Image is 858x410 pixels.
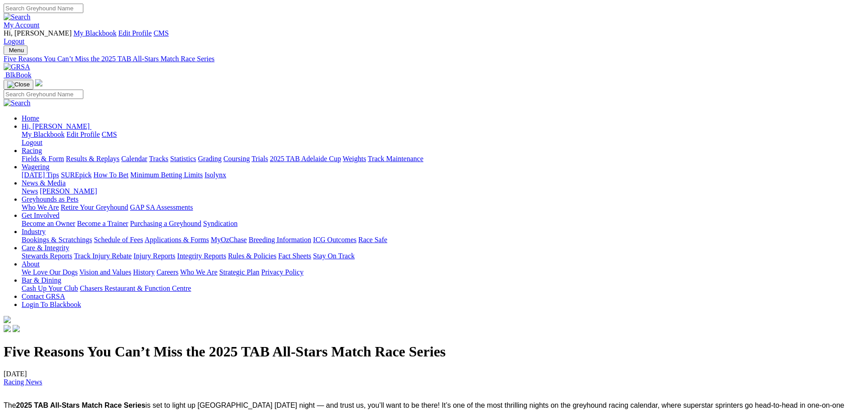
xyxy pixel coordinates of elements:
[77,220,128,227] a: Become a Trainer
[22,244,69,252] a: Care & Integrity
[261,268,304,276] a: Privacy Policy
[22,155,64,162] a: Fields & Form
[9,47,24,54] span: Menu
[22,276,61,284] a: Bar & Dining
[270,155,341,162] a: 2025 TAB Adelaide Cup
[22,155,854,163] div: Racing
[145,236,209,243] a: Applications & Forms
[219,268,259,276] a: Strategic Plan
[22,268,77,276] a: We Love Our Dogs
[13,325,20,332] img: twitter.svg
[22,293,65,300] a: Contact GRSA
[22,147,42,154] a: Racing
[4,63,30,71] img: GRSA
[4,45,27,55] button: Toggle navigation
[130,220,201,227] a: Purchasing a Greyhound
[22,131,65,138] a: My Blackbook
[79,268,131,276] a: Vision and Values
[4,316,11,323] img: logo-grsa-white.png
[22,139,42,146] a: Logout
[368,155,423,162] a: Track Maintenance
[5,71,32,79] span: BlkBook
[22,163,50,171] a: Wagering
[156,268,178,276] a: Careers
[249,236,311,243] a: Breeding Information
[121,155,147,162] a: Calendar
[204,171,226,179] a: Isolynx
[130,171,203,179] a: Minimum Betting Limits
[22,187,38,195] a: News
[4,55,854,63] a: Five Reasons You Can’t Miss the 2025 TAB All-Stars Match Race Series
[22,114,39,122] a: Home
[154,29,169,37] a: CMS
[4,13,31,21] img: Search
[4,4,83,13] input: Search
[22,131,854,147] div: Hi, [PERSON_NAME]
[4,343,854,360] h1: Five Reasons You Can’t Miss the 2025 TAB All-Stars Match Race Series
[358,236,387,243] a: Race Safe
[223,155,250,162] a: Coursing
[313,252,354,260] a: Stay On Track
[313,236,356,243] a: ICG Outcomes
[22,203,854,212] div: Greyhounds as Pets
[73,29,117,37] a: My Blackbook
[22,203,59,211] a: Who We Are
[4,29,72,37] span: Hi, [PERSON_NAME]
[61,203,128,211] a: Retire Your Greyhound
[22,301,81,308] a: Login To Blackbook
[228,252,277,260] a: Rules & Policies
[4,378,42,386] a: Racing News
[67,131,100,138] a: Edit Profile
[133,268,154,276] a: History
[251,155,268,162] a: Trials
[22,122,91,130] a: Hi, [PERSON_NAME]
[118,29,152,37] a: Edit Profile
[16,401,145,409] b: 2025 TAB All-Stars Match Race Series
[343,155,366,162] a: Weights
[211,236,247,243] a: MyOzChase
[4,90,83,99] input: Search
[22,171,59,179] a: [DATE] Tips
[180,268,218,276] a: Who We Are
[4,325,11,332] img: facebook.svg
[22,252,854,260] div: Care & Integrity
[4,80,33,90] button: Toggle navigation
[4,21,40,29] a: My Account
[22,268,854,276] div: About
[22,122,90,130] span: Hi, [PERSON_NAME]
[80,284,191,292] a: Chasers Restaurant & Function Centre
[66,155,119,162] a: Results & Replays
[198,155,222,162] a: Grading
[22,236,854,244] div: Industry
[22,252,72,260] a: Stewards Reports
[4,99,31,107] img: Search
[22,220,854,228] div: Get Involved
[177,252,226,260] a: Integrity Reports
[4,29,854,45] div: My Account
[130,203,193,211] a: GAP SA Assessments
[278,252,311,260] a: Fact Sheets
[22,260,40,268] a: About
[7,81,30,88] img: Close
[22,179,66,187] a: News & Media
[22,212,59,219] a: Get Involved
[203,220,237,227] a: Syndication
[22,220,75,227] a: Become an Owner
[22,284,854,293] div: Bar & Dining
[94,171,129,179] a: How To Bet
[61,171,91,179] a: SUREpick
[4,370,42,386] span: [DATE]
[4,37,24,45] a: Logout
[94,236,143,243] a: Schedule of Fees
[74,252,132,260] a: Track Injury Rebate
[4,71,32,79] a: BlkBook
[22,187,854,195] div: News & Media
[22,171,854,179] div: Wagering
[22,228,45,235] a: Industry
[102,131,117,138] a: CMS
[22,236,92,243] a: Bookings & Scratchings
[35,79,42,86] img: logo-grsa-white.png
[170,155,196,162] a: Statistics
[149,155,168,162] a: Tracks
